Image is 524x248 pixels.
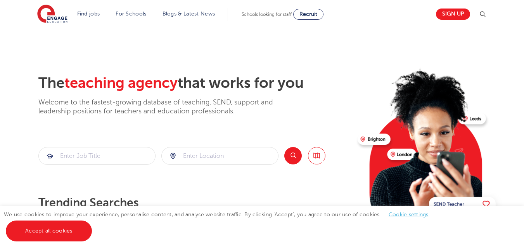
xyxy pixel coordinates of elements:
span: Recruit [299,11,317,17]
img: Engage Education [37,5,67,24]
input: Submit [39,147,155,164]
button: Search [284,147,302,164]
a: Sign up [436,9,470,20]
input: Submit [162,147,278,164]
div: Submit [38,147,156,165]
span: teaching agency [64,75,178,91]
a: For Schools [116,11,146,17]
a: Accept all cookies [6,221,92,241]
a: Blogs & Latest News [163,11,215,17]
p: Welcome to the fastest-growing database of teaching, SEND, support and leadership positions for t... [38,98,294,116]
a: Recruit [293,9,323,20]
div: Submit [161,147,278,165]
h2: The that works for you [38,74,351,92]
a: Find jobs [77,11,100,17]
span: We use cookies to improve your experience, personalise content, and analyse website traffic. By c... [4,212,436,234]
a: Cookie settings [389,212,429,217]
p: Trending searches [38,196,351,210]
span: Schools looking for staff [242,12,292,17]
